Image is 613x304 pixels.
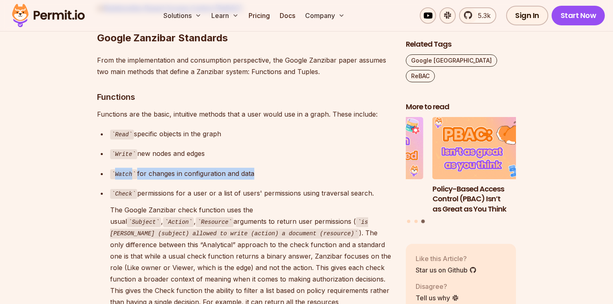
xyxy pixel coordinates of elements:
button: Go to slide 3 [421,219,425,223]
a: ReBAC [406,70,435,82]
img: Permit logo [8,2,88,29]
button: Solutions [160,7,205,24]
p: permissions for a user or a list of users' permissions using traversal search. [110,187,393,199]
strong: Google Zanzibar Standards [97,32,228,44]
div: Posts [406,117,516,224]
a: Policy-Based Access Control (PBAC) Isn’t as Great as You ThinkPolicy-Based Access Control (PBAC) ... [432,117,543,214]
h3: Functions [97,90,393,104]
p: Functions are the basic, intuitive methods that a user would use in a graph. These include: [97,108,393,120]
code: Action [163,217,194,227]
p: for changes in configuration and data [110,168,393,180]
img: Prisma ORM Data Filtering with ReBAC [313,117,423,179]
code: Watch [110,169,138,179]
button: Go to slide 2 [414,219,418,223]
a: Star us on Github [416,265,477,275]
h2: Related Tags [406,39,516,50]
h3: Policy-Based Access Control (PBAC) Isn’t as Great as You Think [432,184,543,214]
h3: Prisma ORM Data Filtering with ReBAC [313,184,423,204]
code: Subject [127,217,161,227]
button: Company [302,7,348,24]
button: Go to slide 1 [407,219,410,223]
h2: More to read [406,102,516,112]
li: 2 of 3 [313,117,423,214]
a: Pricing [245,7,273,24]
a: Sign In [506,6,548,25]
code: Check [110,189,138,199]
li: 3 of 3 [432,117,543,214]
a: 5.3k [459,7,496,24]
code: Read [110,130,134,140]
code: Write [110,149,138,159]
p: new nodes and edges [110,148,393,160]
p: Like this Article? [416,253,477,263]
button: Learn [208,7,242,24]
a: Google [GEOGRAPHIC_DATA] [406,54,497,67]
a: Docs [276,7,299,24]
img: Policy-Based Access Control (PBAC) Isn’t as Great as You Think [432,117,543,179]
p: specific objects in the graph [110,128,393,140]
p: Disagree? [416,281,459,291]
a: Start Now [552,6,605,25]
span: 5.3k [473,11,491,20]
a: Tell us why [416,293,459,302]
code: Resource [196,217,233,227]
p: From the implementation and consumption perspective, the Google Zanzibar paper assumes two main m... [97,54,393,77]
